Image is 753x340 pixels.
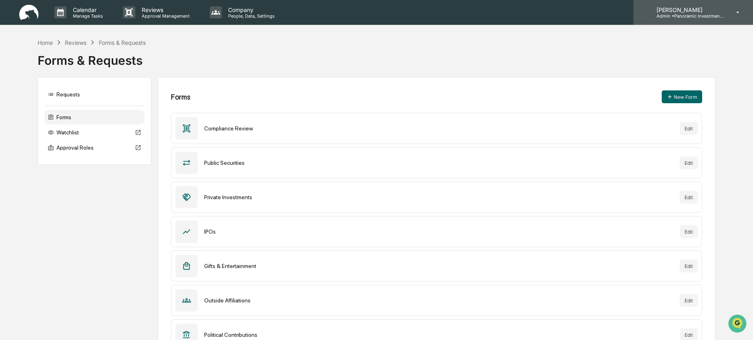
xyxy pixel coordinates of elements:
[204,160,673,166] div: Public Securities
[80,136,97,142] span: Pylon
[680,225,698,238] button: Edit
[222,13,279,19] p: People, Data, Settings
[8,102,14,108] div: 🖐️
[680,156,698,169] button: Edit
[65,39,86,46] div: Reviews
[44,87,145,102] div: Requests
[680,122,698,135] button: Edit
[171,93,191,101] div: Forms
[5,98,55,112] a: 🖐️Preclearance
[44,110,145,124] div: Forms
[66,6,107,13] p: Calendar
[135,6,194,13] p: Reviews
[16,116,50,124] span: Data Lookup
[204,194,673,200] div: Private Investments
[8,17,146,30] p: How can we help?
[204,297,673,304] div: Outside Affiliations
[55,98,102,112] a: 🗄️Attestations
[204,125,673,132] div: Compliance Review
[38,47,715,68] div: Forms & Requests
[8,117,14,123] div: 🔎
[99,39,146,46] div: Forms & Requests
[680,260,698,272] button: Edit
[650,6,725,13] p: [PERSON_NAME]
[66,101,99,109] span: Attestations
[27,69,101,76] div: We're available if you need us!
[727,314,749,335] iframe: Open customer support
[58,102,64,108] div: 🗄️
[16,101,52,109] span: Preclearance
[136,64,146,73] button: Start new chat
[66,13,107,19] p: Manage Tasks
[204,228,673,235] div: IPOs
[44,140,145,155] div: Approval Roles
[56,135,97,142] a: Powered byPylon
[680,294,698,307] button: Edit
[27,61,131,69] div: Start new chat
[135,13,194,19] p: Approval Management
[680,191,698,204] button: Edit
[204,332,673,338] div: Political Contributions
[8,61,22,76] img: 1746055101610-c473b297-6a78-478c-a979-82029cc54cd1
[38,39,53,46] div: Home
[662,90,702,103] button: New Form
[5,113,54,127] a: 🔎Data Lookup
[44,125,145,140] div: Watchlist
[650,13,725,19] p: Admin • Panoramic Investment Advisors
[204,263,673,269] div: Gifts & Entertainment
[222,6,279,13] p: Company
[19,5,38,20] img: logo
